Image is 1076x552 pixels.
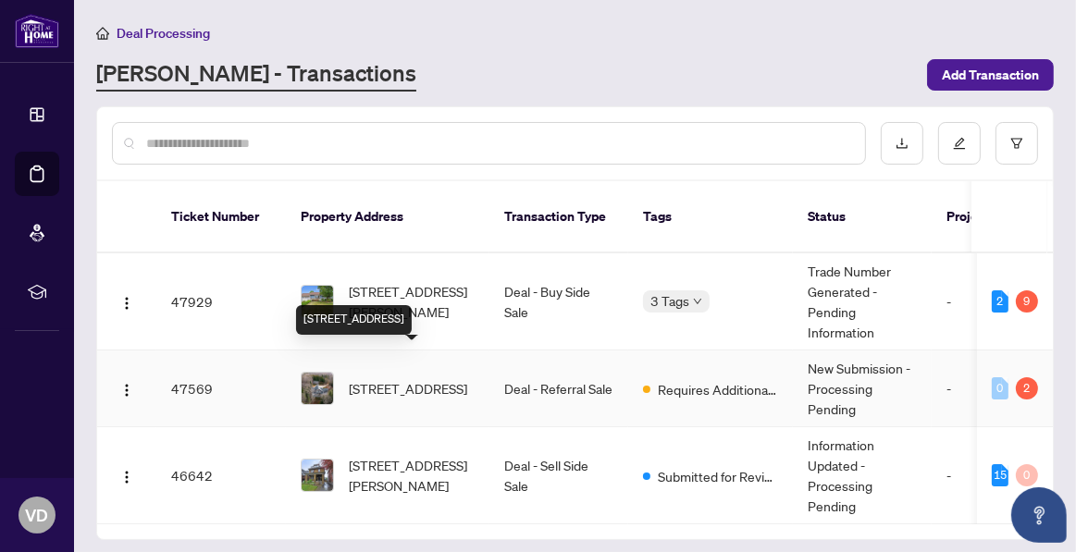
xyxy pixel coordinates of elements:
img: thumbnail-img [302,373,333,404]
td: New Submission - Processing Pending [793,350,932,427]
th: Status [793,181,932,253]
img: Logo [119,470,134,485]
img: thumbnail-img [302,286,333,317]
td: Deal - Sell Side Sale [489,427,628,524]
th: Project Name [932,181,1043,253]
td: - [932,350,1043,427]
div: 0 [1016,464,1038,486]
th: Ticket Number [156,181,286,253]
button: Logo [112,460,142,490]
a: [PERSON_NAME] - Transactions [96,58,416,92]
td: - [932,427,1043,524]
div: 2 [992,290,1008,313]
img: logo [15,14,59,48]
span: down [693,297,702,306]
td: 46642 [156,427,286,524]
div: 9 [1016,290,1038,313]
button: Logo [112,287,142,316]
td: 47569 [156,350,286,427]
span: Deal Processing [117,25,210,42]
span: Submitted for Review [658,466,778,486]
button: filter [996,122,1038,165]
span: download [896,137,909,150]
span: Requires Additional Docs [658,379,778,399]
span: home [96,27,109,40]
span: edit [953,137,966,150]
span: filter [1010,137,1023,150]
div: 2 [1016,377,1038,399]
img: thumbnail-img [302,460,333,491]
th: Transaction Type [489,181,628,253]
span: 3 Tags [650,290,689,312]
td: Information Updated - Processing Pending [793,427,932,524]
td: 47929 [156,253,286,350]
span: [STREET_ADDRESS] [349,378,467,399]
td: Deal - Referral Sale [489,350,628,427]
span: [STREET_ADDRESS][PERSON_NAME] [349,455,475,496]
button: Open asap [1011,487,1067,543]
img: Logo [119,383,134,398]
button: edit [938,122,981,165]
button: Logo [112,374,142,403]
button: download [881,122,923,165]
span: [STREET_ADDRESS][PERSON_NAME] [349,281,475,322]
img: Logo [119,296,134,311]
td: Trade Number Generated - Pending Information [793,253,932,350]
td: Deal - Buy Side Sale [489,253,628,350]
td: - [932,253,1043,350]
div: 15 [992,464,1008,486]
span: VD [26,502,49,528]
div: 0 [992,377,1008,399]
th: Property Address [286,181,489,253]
span: Add Transaction [942,60,1039,90]
button: Add Transaction [927,59,1054,91]
th: Tags [628,181,793,253]
div: [STREET_ADDRESS] [296,305,412,335]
